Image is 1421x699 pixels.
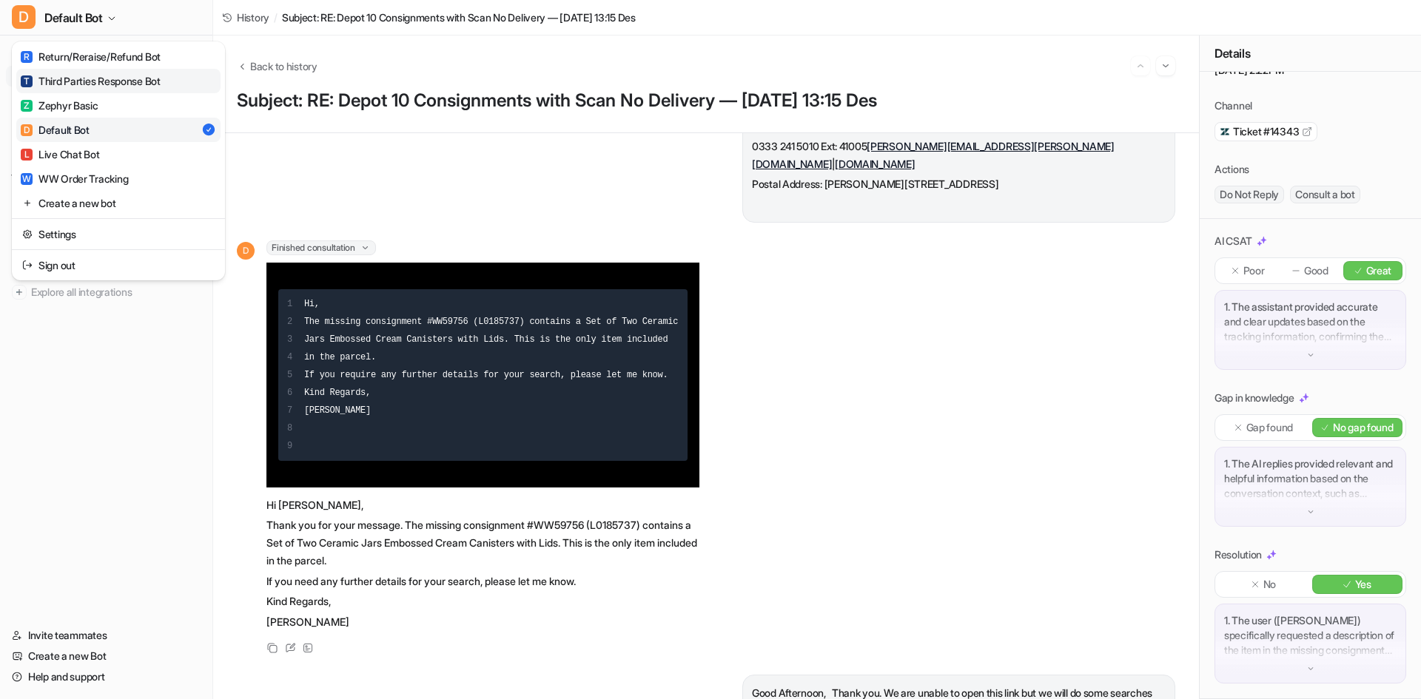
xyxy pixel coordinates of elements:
[22,257,33,273] img: reset
[21,98,98,113] div: Zephyr Basic
[22,195,33,211] img: reset
[21,100,33,112] span: Z
[16,253,221,277] a: Sign out
[21,75,33,87] span: T
[16,191,221,215] a: Create a new bot
[21,122,90,138] div: Default Bot
[21,146,99,162] div: Live Chat Bot
[12,5,36,29] span: D
[22,226,33,242] img: reset
[21,173,33,185] span: W
[16,222,221,246] a: Settings
[21,49,161,64] div: Return/Reraise/Refund Bot
[44,7,103,28] span: Default Bot
[21,171,128,186] div: WW Order Tracking
[21,51,33,63] span: R
[12,41,225,280] div: DDefault Bot
[21,73,161,89] div: Third Parties Response Bot
[21,124,33,136] span: D
[21,149,33,161] span: L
